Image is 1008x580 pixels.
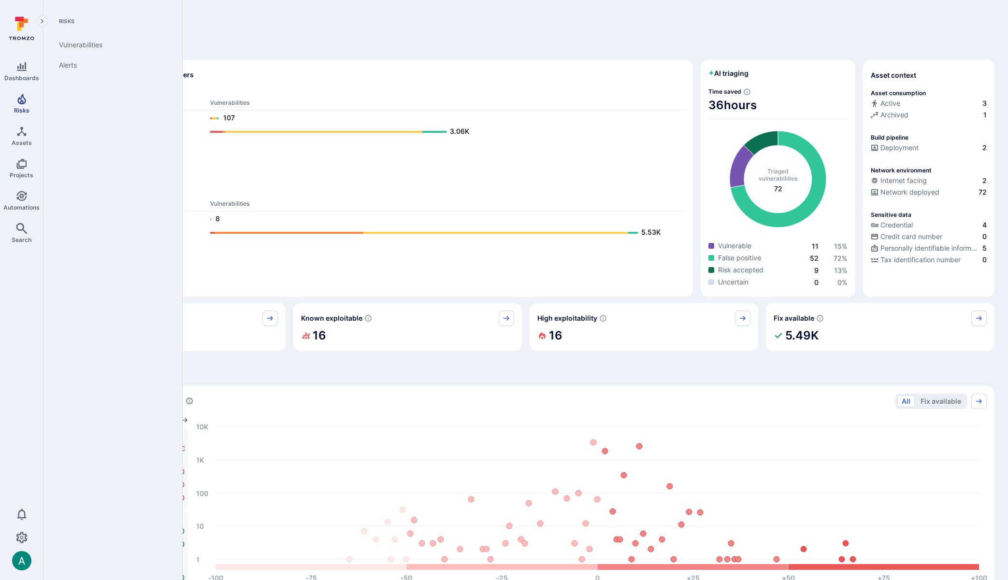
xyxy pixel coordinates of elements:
[10,171,33,179] span: Projects
[301,313,362,323] span: Known exploitable
[880,243,980,253] span: Personally identifiable information (PII)
[196,455,204,464] text: 1K
[837,278,848,286] a: 0%
[983,110,987,120] span: 1
[210,213,676,225] a: 8
[880,176,927,185] span: Internet facing
[880,110,908,120] span: Archived
[537,313,597,323] span: High exploitability
[871,243,987,255] div: Evidence indicative of processing personally identifiable information
[814,278,819,286] a: 0
[196,555,200,563] text: 1
[57,41,994,54] span: Discover
[837,278,848,286] span: 0 %
[880,99,900,108] span: Active
[871,243,987,253] a: Personally identifiable information (PII)5
[36,15,48,27] button: Expand navigation menu
[880,143,919,153] span: Deployment
[57,367,994,380] span: Prioritize
[549,326,562,345] h2: 16
[530,303,758,351] div: High exploitability
[982,243,987,253] span: 5
[65,188,685,196] span: Ops scanners
[871,110,908,120] div: Archived
[871,176,987,187] div: Evidence that an asset is internet facing
[216,214,220,223] text: 8
[880,220,913,230] span: Credential
[871,211,911,218] p: Sensitive data
[834,266,848,274] span: 13 %
[816,314,824,322] svg: Vulnerabilities with fix available
[871,232,942,241] div: Credit card number
[834,242,848,250] a: 15%
[834,254,848,262] span: 72 %
[982,176,987,185] span: 2
[774,313,814,323] span: Fix available
[880,255,961,265] span: Tax identification number
[210,227,676,239] a: 5.53K
[12,551,31,570] img: ACg8ocLSa5mPYBaXNx3eFu_EmspyJX0laNWN7cXOFirfQ7srZveEpg=s96-c
[982,220,987,230] span: 4
[4,74,39,82] span: Dashboards
[718,265,763,275] span: Risk accepted
[982,232,987,241] span: 0
[871,143,987,153] a: Deployment2
[897,396,915,407] button: All
[871,71,916,80] span: Asset context
[871,187,987,197] a: Network deployed72
[982,143,987,153] span: 2
[880,187,939,197] span: Network deployed
[51,55,171,75] a: Alerts
[65,87,685,95] span: Dev scanners
[834,266,848,274] a: 13%
[210,199,685,212] th: Vulnerabilities
[814,266,819,274] a: 9
[759,168,797,182] span: Triaged vulnerabilities
[979,187,987,197] span: 72
[3,204,40,211] span: Automations
[871,99,900,108] div: Active
[871,176,927,185] div: Internet facing
[210,126,676,138] a: 3.06K
[834,242,848,250] span: 15 %
[641,228,661,236] text: 5.53K
[51,17,171,25] span: Risks
[871,89,926,97] p: Asset consumption
[12,139,32,146] span: Assets
[196,522,204,530] text: 10
[871,255,987,267] div: Evidence indicative of processing tax identification numbers
[871,167,932,174] p: Network environment
[871,134,908,141] p: Build pipeline
[196,489,208,497] text: 100
[785,326,819,345] h2: 5.49K
[871,187,987,199] div: Evidence that the asset is packaged and deployed somewhere
[871,220,913,230] div: Credential
[810,254,819,262] span: 52
[210,113,676,124] a: 107
[313,326,326,345] h2: 16
[196,422,208,430] text: 10K
[871,143,987,155] div: Configured deployment pipeline
[210,99,685,111] th: Vulnerabilities
[39,17,45,26] i: Expand navigation menu
[708,98,848,113] span: 36 hours
[743,88,751,96] svg: Estimated based on an average time of 30 mins needed to triage each vulnerability
[871,99,987,108] a: Active3
[708,88,741,95] span: Time saved
[916,396,965,407] button: Fix available
[12,551,31,570] div: Arjan Dehar
[12,236,31,243] span: Search
[871,176,987,185] a: Internet facing2
[871,99,987,110] div: Commits seen in the last 180 days
[812,242,819,250] span: 11
[871,110,987,120] a: Archived1
[774,184,782,194] span: total
[871,220,987,232] div: Evidence indicative of handling user or service credentials
[718,241,751,251] span: Vulnerable
[293,303,522,351] div: Known exploitable
[871,243,980,253] div: Personally identifiable information (PII)
[982,99,987,108] span: 3
[871,143,919,153] div: Deployment
[880,232,942,241] span: Credit card number
[223,113,235,122] text: 107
